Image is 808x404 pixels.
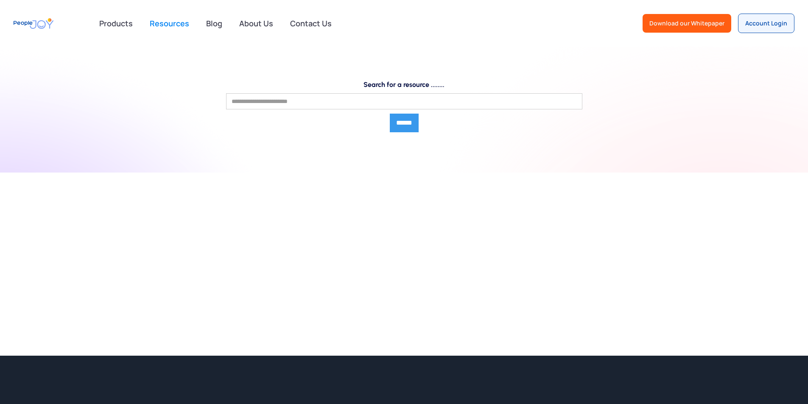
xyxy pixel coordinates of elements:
[649,19,724,28] div: Download our Whitepaper
[738,14,794,33] a: Account Login
[643,14,731,33] a: Download our Whitepaper
[14,14,53,33] a: home
[234,14,278,33] a: About Us
[201,14,227,33] a: Blog
[145,14,194,33] a: Resources
[226,81,582,89] label: Search for a resource ........
[94,15,138,32] div: Products
[285,14,337,33] a: Contact Us
[745,19,787,28] div: Account Login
